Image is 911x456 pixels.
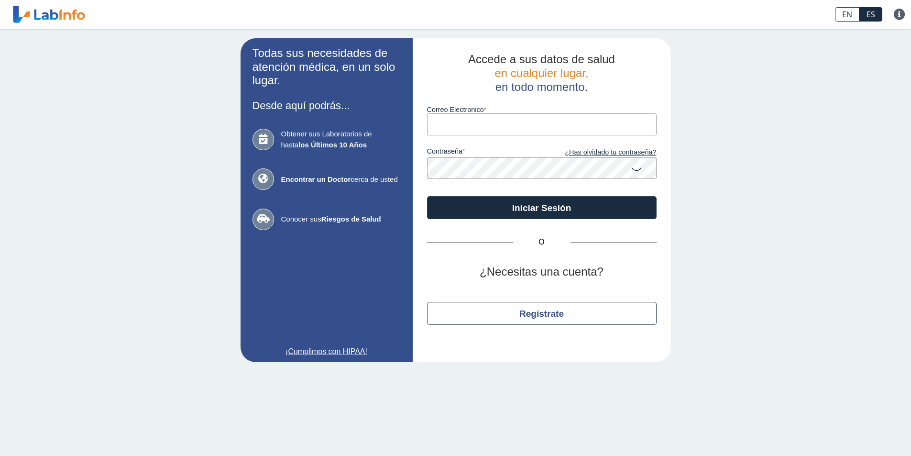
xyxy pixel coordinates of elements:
a: EN [835,7,859,22]
b: Riesgos de Salud [321,215,381,223]
span: Accede a sus datos de salud [468,53,615,66]
span: en todo momento. [495,80,588,93]
span: cerca de usted [281,174,401,185]
label: contraseña [427,147,542,158]
span: Obtener sus Laboratorios de hasta [281,129,401,150]
span: en cualquier lugar, [494,67,588,79]
h2: Todas sus necesidades de atención médica, en un solo lugar. [252,46,401,88]
h3: Desde aquí podrás... [252,100,401,111]
h2: ¿Necesitas una cuenta? [427,265,657,279]
a: ¿Has olvidado tu contraseña? [542,147,657,158]
button: Iniciar Sesión [427,196,657,219]
label: Correo Electronico [427,106,657,113]
button: Regístrate [427,302,657,325]
b: Encontrar un Doctor [281,175,351,183]
b: los Últimos 10 Años [298,141,367,149]
span: Conocer sus [281,214,401,225]
span: O [513,236,571,248]
a: ES [859,7,882,22]
a: ¡Cumplimos con HIPAA! [252,346,401,357]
